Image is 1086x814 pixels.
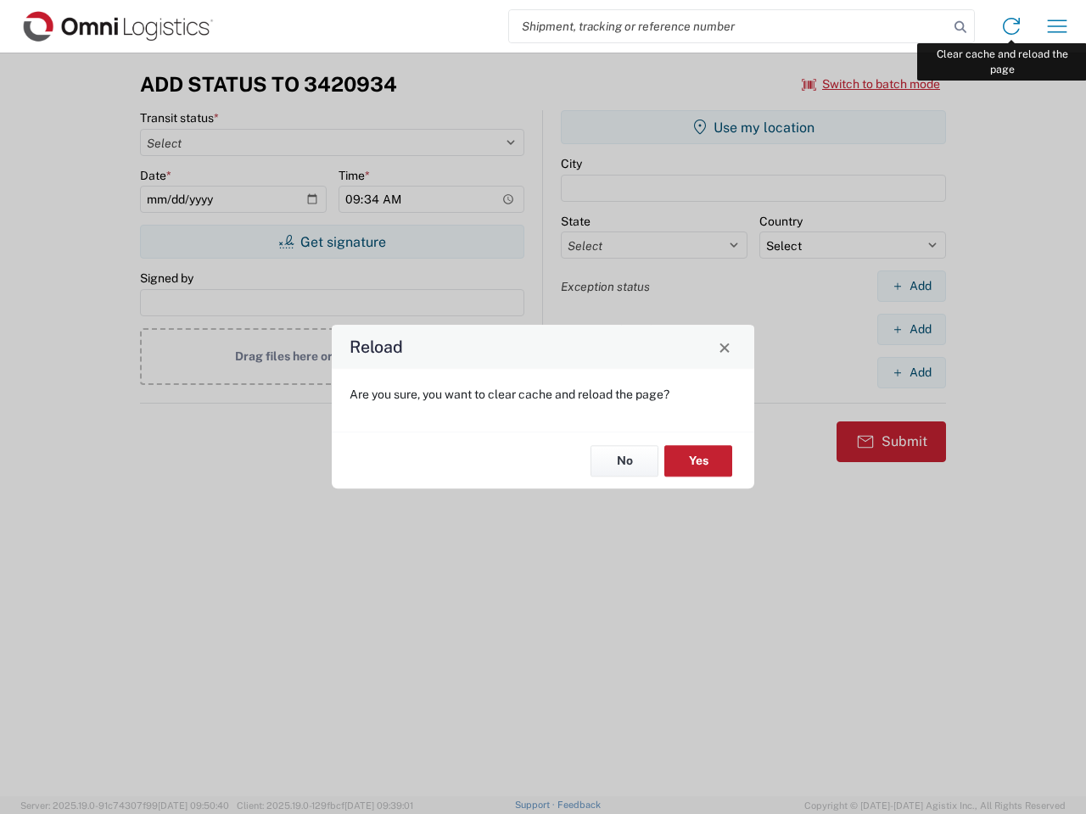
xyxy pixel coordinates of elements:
h4: Reload [350,335,403,360]
input: Shipment, tracking or reference number [509,10,949,42]
button: Close [713,335,736,359]
button: Yes [664,445,732,477]
p: Are you sure, you want to clear cache and reload the page? [350,387,736,402]
button: No [591,445,658,477]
